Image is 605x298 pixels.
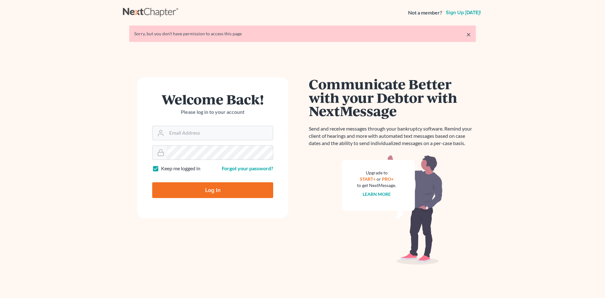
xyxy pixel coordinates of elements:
input: Log In [152,182,273,198]
span: or [377,176,381,182]
img: nextmessage_bg-59042aed3d76b12b5cd301f8e5b87938c9018125f34e5fa2b7a6b67550977c72.svg [342,155,443,265]
h1: Welcome Back! [152,92,273,106]
div: Upgrade to [357,170,396,176]
strong: Not a member? [408,9,442,16]
a: Forgot your password? [222,165,273,171]
p: Please log in to your account [152,108,273,116]
div: Sorry, but you don't have permission to access this page [134,31,471,37]
h1: Communicate Better with your Debtor with NextMessage [309,77,476,118]
a: × [466,31,471,38]
a: Sign up [DATE]! [445,10,482,15]
a: Learn more [363,191,391,197]
a: START+ [360,176,376,182]
div: to get NextMessage. [357,182,396,189]
label: Keep me logged in [161,165,200,172]
p: Send and receive messages through your bankruptcy software. Remind your client of hearings and mo... [309,125,476,147]
a: PRO+ [382,176,394,182]
input: Email Address [167,126,273,140]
